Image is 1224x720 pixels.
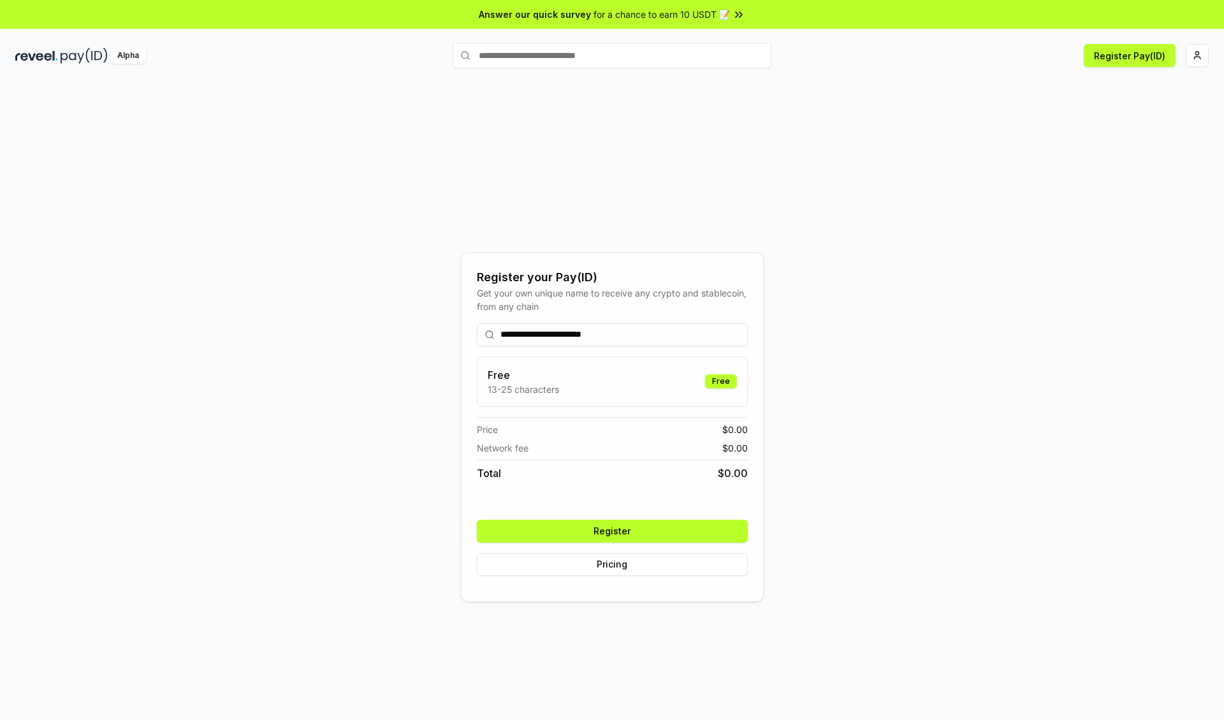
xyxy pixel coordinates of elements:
[477,423,498,436] span: Price
[477,553,748,576] button: Pricing
[718,466,748,481] span: $ 0.00
[479,8,591,21] span: Answer our quick survey
[477,268,748,286] div: Register your Pay(ID)
[477,441,528,455] span: Network fee
[477,466,501,481] span: Total
[15,48,58,64] img: reveel_dark
[594,8,730,21] span: for a chance to earn 10 USDT 📝
[488,383,559,396] p: 13-25 characters
[110,48,146,64] div: Alpha
[488,367,559,383] h3: Free
[477,520,748,543] button: Register
[722,423,748,436] span: $ 0.00
[705,374,737,388] div: Free
[61,48,108,64] img: pay_id
[1084,44,1176,67] button: Register Pay(ID)
[477,286,748,313] div: Get your own unique name to receive any crypto and stablecoin, from any chain
[722,441,748,455] span: $ 0.00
